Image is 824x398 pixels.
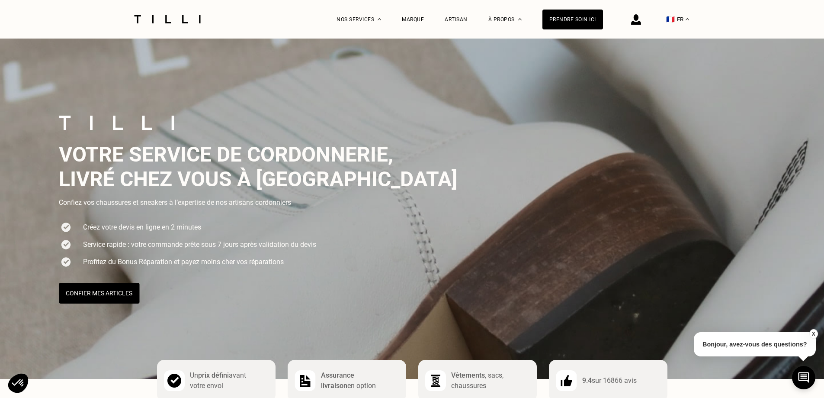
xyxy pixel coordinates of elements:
img: Menu déroulant à propos [518,18,522,20]
img: Menu déroulant [378,18,381,20]
img: Logo du service de couturière Tilli [131,15,204,23]
img: check [295,370,316,391]
img: Tilli [59,116,174,130]
span: Créez votre devis en ligne en 2 minutes [83,222,201,233]
span: 🇫🇷 [666,15,675,23]
img: check [556,370,577,391]
a: Marque [402,16,424,23]
span: Votre service de cordonnerie, [59,142,393,167]
span: 9.4 [582,376,592,385]
button: X [809,329,818,339]
span: Service rapide : votre commande prête sous 7 jours après validation du devis [83,239,316,250]
img: icône connexion [631,14,641,25]
span: prix défini [198,371,229,379]
a: Artisan [445,16,468,23]
button: Confier mes articles [59,283,139,304]
span: Assurance livraison [321,371,354,390]
img: check [59,220,73,234]
span: livré chez vous à [GEOGRAPHIC_DATA] [59,167,457,191]
span: Profitez du Bonus Réparation et payez moins cher vos réparations [83,257,284,267]
span: Vêtements [451,371,485,379]
span: en option [347,382,376,390]
span: sur 16866 avis [592,376,637,385]
p: Bonjour, avez-vous des questions? [694,332,816,356]
span: Un [190,371,198,379]
img: check [425,370,446,391]
img: check [164,370,185,391]
img: check [59,255,73,269]
img: check [59,238,73,252]
a: Prendre soin ici [542,10,603,29]
img: menu déroulant [686,18,689,20]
